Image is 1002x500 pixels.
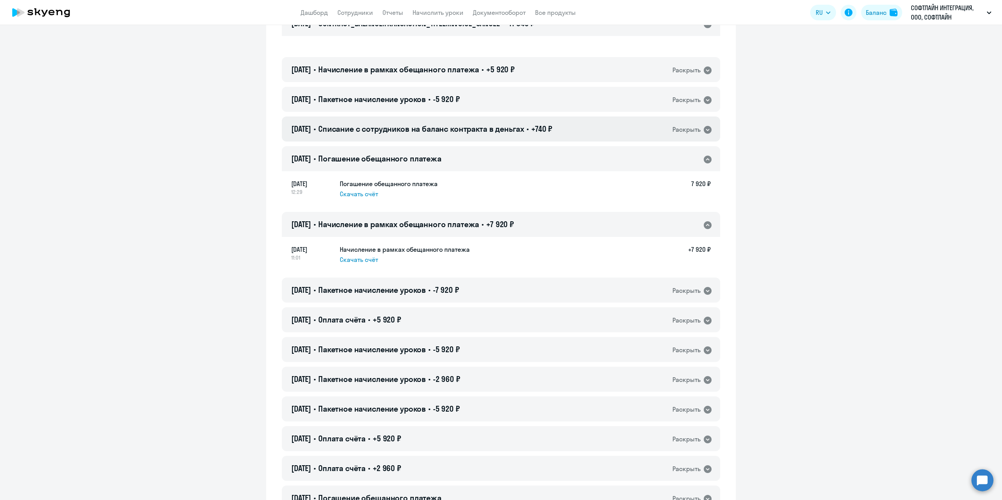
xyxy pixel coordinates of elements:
[428,404,431,414] span: •
[433,404,460,414] span: -5 920 ₽
[291,219,311,229] span: [DATE]
[314,434,316,443] span: •
[473,9,526,16] a: Документооборот
[481,219,484,229] span: •
[688,245,711,264] h5: +7 920 ₽
[314,154,316,163] span: •
[318,94,426,104] span: Пакетное начисление уроков
[314,315,316,324] span: •
[672,65,701,75] div: Раскрыть
[314,124,316,134] span: •
[291,179,333,188] span: [DATE]
[428,374,431,384] span: •
[413,9,463,16] a: Начислить уроки
[318,463,366,473] span: Оплата счёта
[291,254,333,261] span: 11:01
[318,404,426,414] span: Пакетное начисление уроков
[318,374,426,384] span: Пакетное начисление уроков
[291,285,311,295] span: [DATE]
[486,219,514,229] span: +7 920 ₽
[486,65,515,74] span: +5 920 ₽
[291,374,311,384] span: [DATE]
[373,463,401,473] span: +2 960 ₽
[314,463,316,473] span: •
[428,344,431,354] span: •
[340,245,470,254] h5: Начисление в рамках обещанного платежа
[291,315,311,324] span: [DATE]
[481,65,484,74] span: •
[301,9,328,16] a: Дашборд
[672,315,701,325] div: Раскрыть
[314,219,316,229] span: •
[340,179,438,188] h5: Погашение обещанного платежа
[672,95,701,105] div: Раскрыть
[433,374,460,384] span: -2 960 ₽
[340,255,378,264] span: Скачать счёт
[373,315,401,324] span: +5 920 ₽
[535,9,576,16] a: Все продукты
[314,344,316,354] span: •
[672,375,701,385] div: Раскрыть
[911,3,984,22] p: СОФТЛАЙН ИНТЕГРАЦИЯ, ООО, СОФТЛАЙН ИНТЕГРАЦИЯ Соц. пакет
[291,434,311,443] span: [DATE]
[291,94,311,104] span: [DATE]
[890,9,897,16] img: balance
[318,285,426,295] span: Пакетное начисление уроков
[314,374,316,384] span: •
[318,434,366,443] span: Оплата счёта
[368,434,370,443] span: •
[291,404,311,414] span: [DATE]
[318,315,366,324] span: Оплата счёта
[861,5,902,20] button: Балансbalance
[428,94,431,104] span: •
[531,124,552,134] span: +740 ₽
[291,124,311,134] span: [DATE]
[318,154,442,163] span: Погашение обещанного платежа
[291,245,333,254] span: [DATE]
[314,404,316,414] span: •
[318,65,479,74] span: Начисление в рамках обещанного платежа
[433,344,460,354] span: -5 920 ₽
[672,464,701,474] div: Раскрыть
[866,8,887,17] div: Баланс
[428,285,431,295] span: •
[526,124,529,134] span: •
[318,344,426,354] span: Пакетное начисление уроков
[672,434,701,444] div: Раскрыть
[433,285,459,295] span: -7 920 ₽
[672,125,701,134] div: Раскрыть
[337,9,373,16] a: Сотрудники
[314,285,316,295] span: •
[314,65,316,74] span: •
[672,405,701,414] div: Раскрыть
[314,94,316,104] span: •
[291,65,311,74] span: [DATE]
[340,189,378,199] span: Скачать счёт
[433,94,460,104] span: -5 920 ₽
[691,179,711,199] h5: 7 920 ₽
[816,8,823,17] span: RU
[672,286,701,296] div: Раскрыть
[368,315,370,324] span: •
[318,124,524,134] span: Списание с сотрудников на баланс контракта в деньгах
[291,188,333,195] span: 12:29
[291,154,311,163] span: [DATE]
[810,5,836,20] button: RU
[368,463,370,473] span: •
[907,3,995,22] button: СОФТЛАЙН ИНТЕГРАЦИЯ, ООО, СОФТЛАЙН ИНТЕГРАЦИЯ Соц. пакет
[318,219,479,229] span: Начисление в рамках обещанного платежа
[373,434,401,443] span: +5 920 ₽
[382,9,403,16] a: Отчеты
[291,463,311,473] span: [DATE]
[672,345,701,355] div: Раскрыть
[291,344,311,354] span: [DATE]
